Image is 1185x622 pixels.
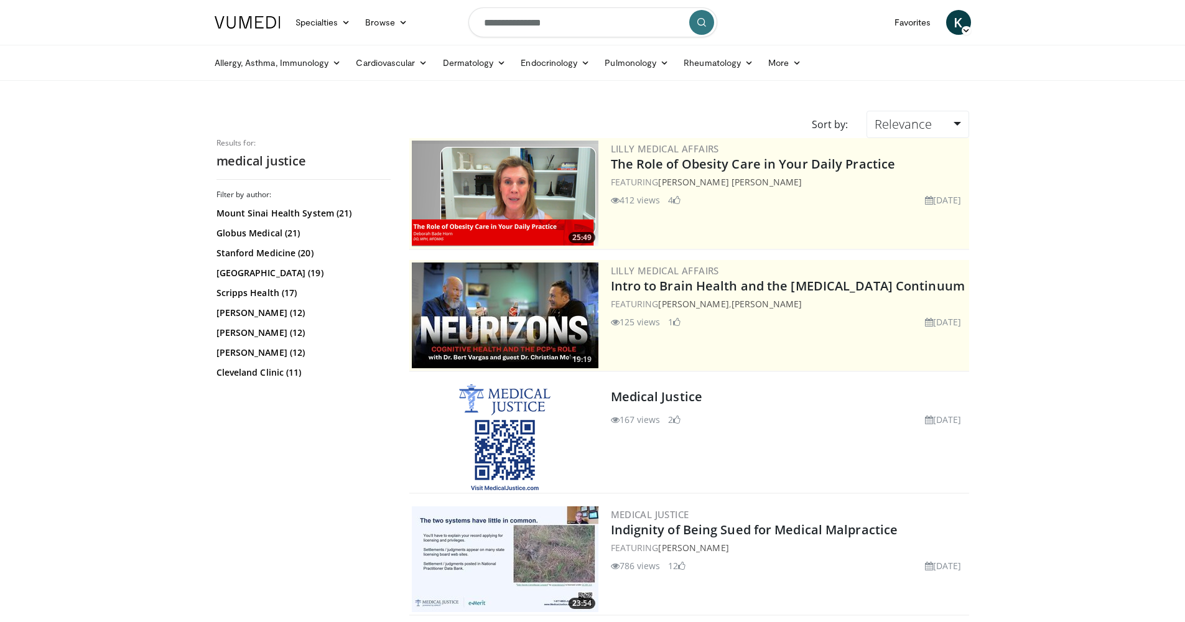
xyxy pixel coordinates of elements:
[348,50,435,75] a: Cardiovascular
[216,267,388,279] a: [GEOGRAPHIC_DATA] (19)
[216,190,391,200] h3: Filter by author:
[611,277,965,294] a: Intro to Brain Health and the [MEDICAL_DATA] Continuum
[358,10,415,35] a: Browse
[658,176,802,188] a: [PERSON_NAME] [PERSON_NAME]
[946,10,971,35] a: K
[216,287,388,299] a: Scripps Health (17)
[611,315,661,328] li: 125 views
[676,50,761,75] a: Rheumatology
[412,506,598,612] img: 034ea069-0b10-4523-be1b-4e3131283eb3.300x170_q85_crop-smart_upscale.jpg
[867,111,969,138] a: Relevance
[611,297,967,310] div: FEATURING ,
[668,413,681,426] li: 2
[216,138,391,148] p: Results for:
[412,262,598,368] img: a80fd508-2012-49d4-b73e-1d4e93549e78.png.300x170_q85_crop-smart_upscale.jpg
[569,598,595,609] span: 23:54
[887,10,939,35] a: Favorites
[611,264,719,277] a: Lilly Medical Affairs
[216,207,388,220] a: Mount Sinai Health System (21)
[216,307,388,319] a: [PERSON_NAME] (12)
[216,346,388,359] a: [PERSON_NAME] (12)
[611,142,719,155] a: Lilly Medical Affairs
[611,413,661,426] li: 167 views
[435,50,514,75] a: Dermatology
[569,354,595,365] span: 19:19
[761,50,809,75] a: More
[216,153,391,169] h2: medical justice
[611,193,661,207] li: 412 views
[668,559,685,572] li: 12
[288,10,358,35] a: Specialties
[611,541,967,554] div: FEATURING
[925,559,962,572] li: [DATE]
[412,141,598,246] img: e1208b6b-349f-4914-9dd7-f97803bdbf1d.png.300x170_q85_crop-smart_upscale.png
[412,262,598,368] a: 19:19
[216,227,388,239] a: Globus Medical (21)
[668,315,681,328] li: 1
[468,7,717,37] input: Search topics, interventions
[569,232,595,243] span: 25:49
[611,388,703,405] a: Medical Justice
[658,298,728,310] a: [PERSON_NAME]
[611,559,661,572] li: 786 views
[216,327,388,339] a: [PERSON_NAME] (12)
[216,247,388,259] a: Stanford Medicine (20)
[611,155,896,172] a: The Role of Obesity Care in Your Daily Practice
[732,298,802,310] a: [PERSON_NAME]
[207,50,349,75] a: Allergy, Asthma, Immunology
[611,175,967,188] div: FEATURING
[925,315,962,328] li: [DATE]
[925,413,962,426] li: [DATE]
[215,16,281,29] img: VuMedi Logo
[668,193,681,207] li: 4
[611,508,689,521] a: Medical Justice
[459,384,551,490] img: Medical Justice
[412,506,598,612] a: 23:54
[802,111,857,138] div: Sort by:
[597,50,676,75] a: Pulmonology
[925,193,962,207] li: [DATE]
[216,366,388,379] a: Cleveland Clinic (11)
[658,542,728,554] a: [PERSON_NAME]
[412,141,598,246] a: 25:49
[513,50,597,75] a: Endocrinology
[875,116,932,132] span: Relevance
[611,521,898,538] a: Indignity of Being Sued for Medical Malpractice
